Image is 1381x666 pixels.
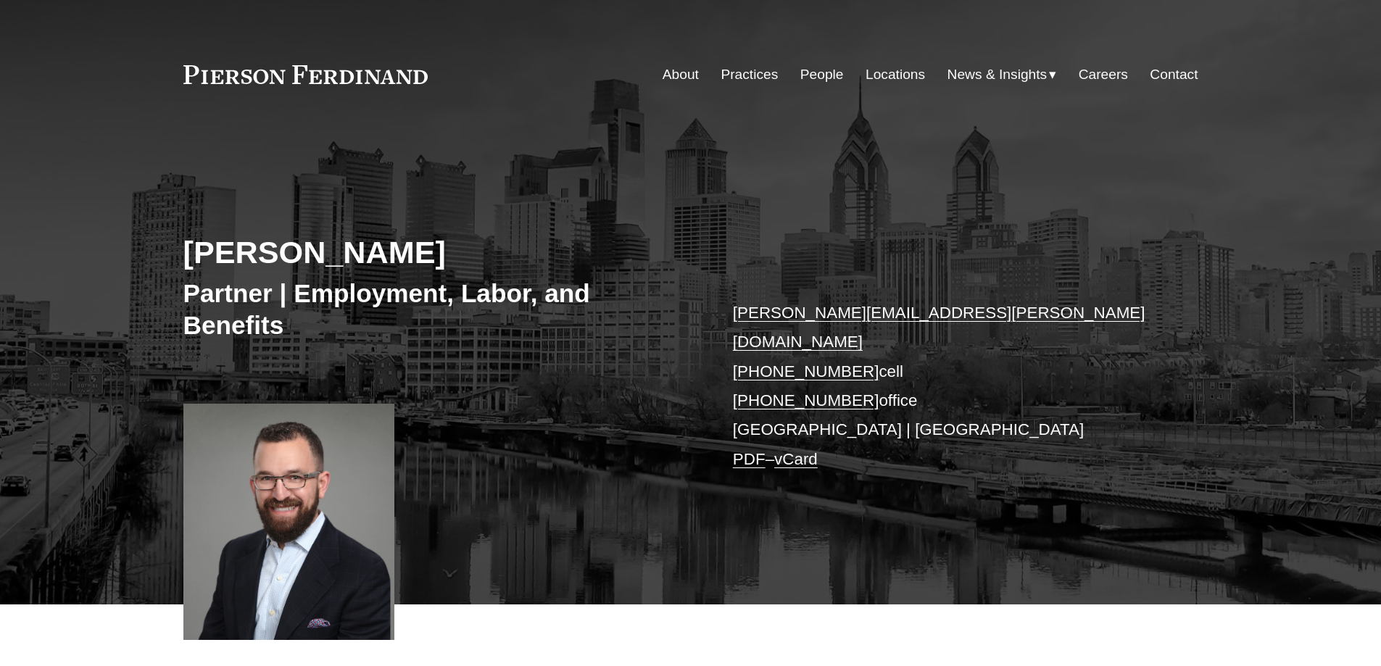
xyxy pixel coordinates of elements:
[947,62,1048,88] span: News & Insights
[663,61,699,88] a: About
[733,304,1145,351] a: [PERSON_NAME][EMAIL_ADDRESS][PERSON_NAME][DOMAIN_NAME]
[866,61,925,88] a: Locations
[947,61,1057,88] a: folder dropdown
[774,450,818,468] a: vCard
[1079,61,1128,88] a: Careers
[800,61,844,88] a: People
[721,61,778,88] a: Practices
[733,362,879,380] a: [PHONE_NUMBER]
[733,299,1156,474] p: cell office [GEOGRAPHIC_DATA] | [GEOGRAPHIC_DATA] –
[733,450,766,468] a: PDF
[183,278,691,341] h3: Partner | Employment, Labor, and Benefits
[733,391,879,409] a: [PHONE_NUMBER]
[183,233,691,271] h2: [PERSON_NAME]
[1150,61,1198,88] a: Contact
